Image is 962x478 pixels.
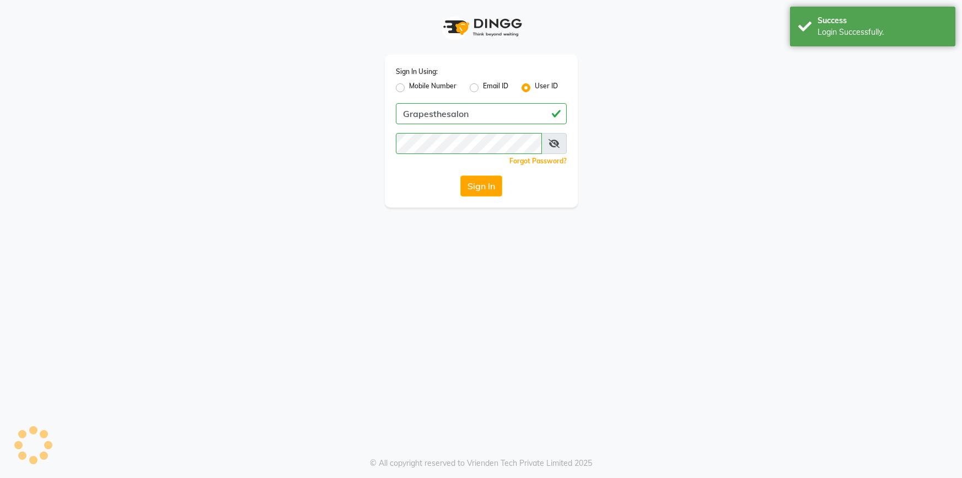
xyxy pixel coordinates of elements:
div: Login Successfully. [818,26,947,38]
input: Username [396,103,567,124]
button: Sign In [460,176,502,196]
a: Forgot Password? [509,157,567,165]
label: Mobile Number [409,81,456,94]
label: Sign In Using: [396,67,438,77]
input: Username [396,133,542,154]
div: Success [818,15,947,26]
label: Email ID [483,81,508,94]
img: logo1.svg [437,11,525,44]
label: User ID [535,81,558,94]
